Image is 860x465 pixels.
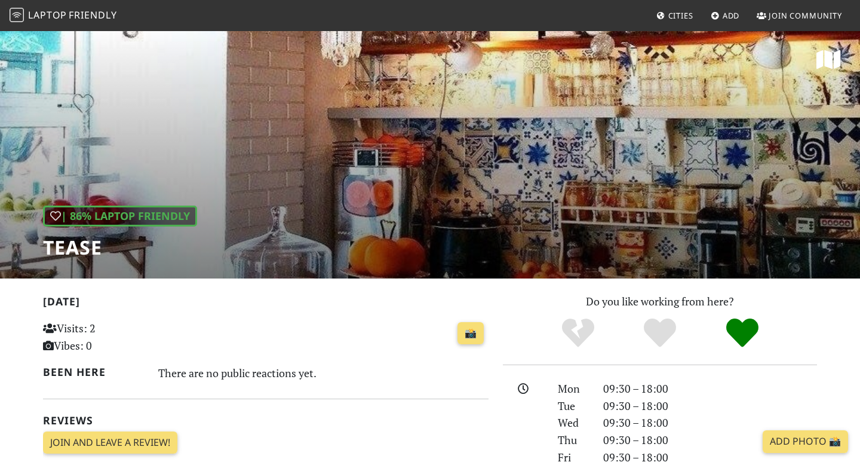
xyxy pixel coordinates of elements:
[706,5,745,26] a: Add
[10,8,24,22] img: LaptopFriendly
[752,5,847,26] a: Join Community
[551,397,596,415] div: Tue
[596,414,824,432] div: 09:30 – 18:00
[10,5,117,26] a: LaptopFriendly LaptopFriendly
[457,322,484,345] a: 📸
[43,206,197,227] div: | 86% Laptop Friendly
[596,380,824,397] div: 09:30 – 18:00
[763,430,848,453] a: Add Photo 📸
[551,432,596,449] div: Thu
[43,414,489,427] h2: Reviews
[769,10,842,21] span: Join Community
[596,397,824,415] div: 09:30 – 18:00
[537,317,619,350] div: No
[723,10,740,21] span: Add
[596,432,824,449] div: 09:30 – 18:00
[43,320,182,354] p: Visits: 2 Vibes: 0
[551,380,596,397] div: Mon
[619,317,701,350] div: Yes
[69,8,116,22] span: Friendly
[701,317,784,350] div: Definitely!
[551,414,596,432] div: Wed
[652,5,698,26] a: Cities
[668,10,693,21] span: Cities
[28,8,67,22] span: Laptop
[158,363,489,383] div: There are no public reactions yet.
[43,366,144,378] h2: Been here
[43,236,197,259] h1: Tease
[43,295,489,313] h2: [DATE]
[503,293,817,310] p: Do you like working from here?
[43,432,177,454] a: Join and leave a review!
